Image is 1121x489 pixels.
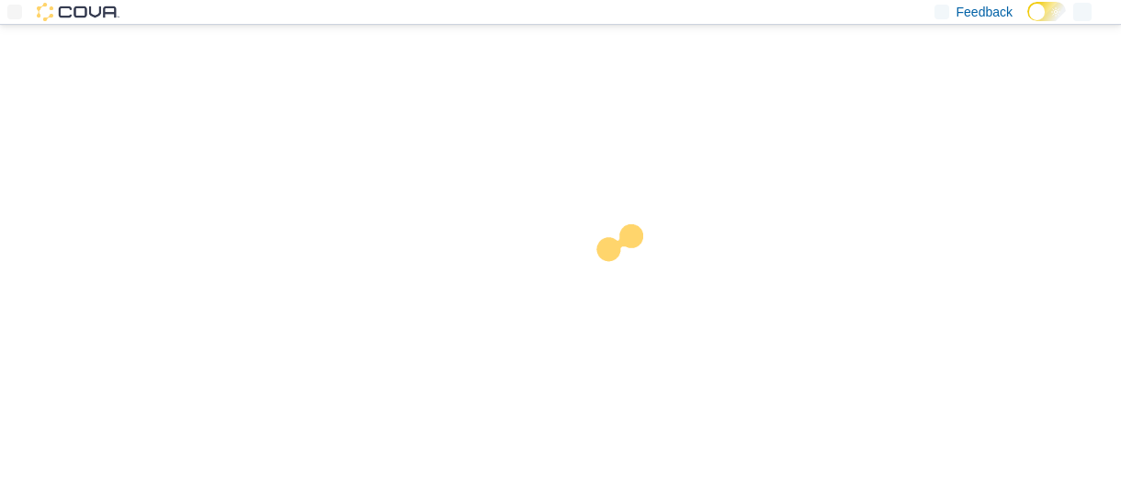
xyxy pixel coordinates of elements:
[37,3,119,21] img: Cova
[957,3,1013,21] span: Feedback
[1027,21,1028,22] span: Dark Mode
[1027,2,1066,21] input: Dark Mode
[560,210,698,348] img: cova-loader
